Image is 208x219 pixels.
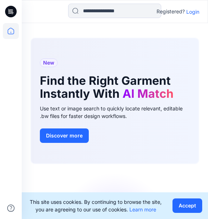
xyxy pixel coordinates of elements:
[43,58,54,67] span: New
[40,128,89,143] button: Discover more
[157,7,185,16] p: Registered?
[186,8,199,16] p: Login
[172,198,202,213] button: Accept
[40,105,190,120] div: Use text or image search to quickly locate relevant, editable .bw files for faster design workflows.
[28,198,164,213] p: This site uses cookies. By continuing to browse the site, you are agreeing to our use of cookies.
[129,206,156,213] a: Learn more
[122,87,174,101] span: AI Match
[40,74,190,100] h1: Find the Right Garment Instantly With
